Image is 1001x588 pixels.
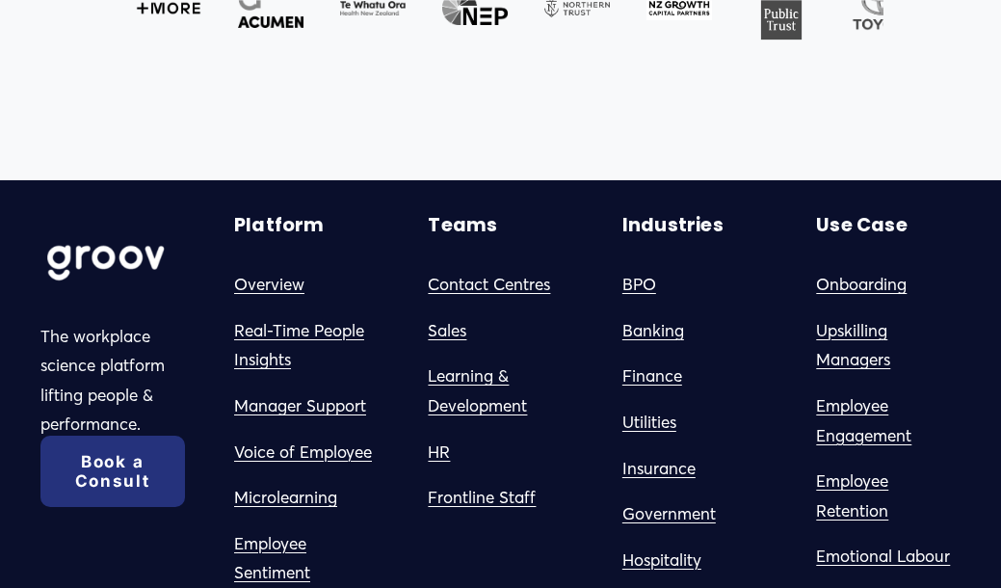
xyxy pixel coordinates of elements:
[622,316,684,346] a: Banking
[234,438,372,468] a: Voice of Employee
[816,467,961,525] a: Employee Retention
[428,316,466,346] a: Sales
[622,408,676,438] a: Utilities
[816,542,950,572] a: Emotional Labour
[622,546,701,575] a: Hospitality
[234,270,304,300] a: Overview
[622,361,682,391] a: Finance
[428,212,497,238] strong: Teams
[40,436,185,507] a: Book a Consult
[816,270,907,300] a: Onboarding
[234,529,379,588] a: Employee Sentiment
[816,212,908,238] strong: Use Case
[622,270,656,300] a: BPO
[428,438,450,468] a: HR
[234,391,366,421] a: Manager Support
[428,361,572,420] a: Learning & Development
[234,316,379,375] a: Real-Time People Insights
[622,454,696,484] a: Insurance
[40,322,185,440] p: The workplace science platform lifting people & performance.
[428,270,550,300] a: Contact Centres
[816,316,961,375] a: Upskilling Managers
[428,483,536,513] a: Frontline Staff
[234,483,337,513] a: Microlearning
[622,212,724,238] strong: Industries
[234,212,325,238] strong: Platform
[816,391,961,450] a: Employee Engagement
[622,499,716,529] a: Government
